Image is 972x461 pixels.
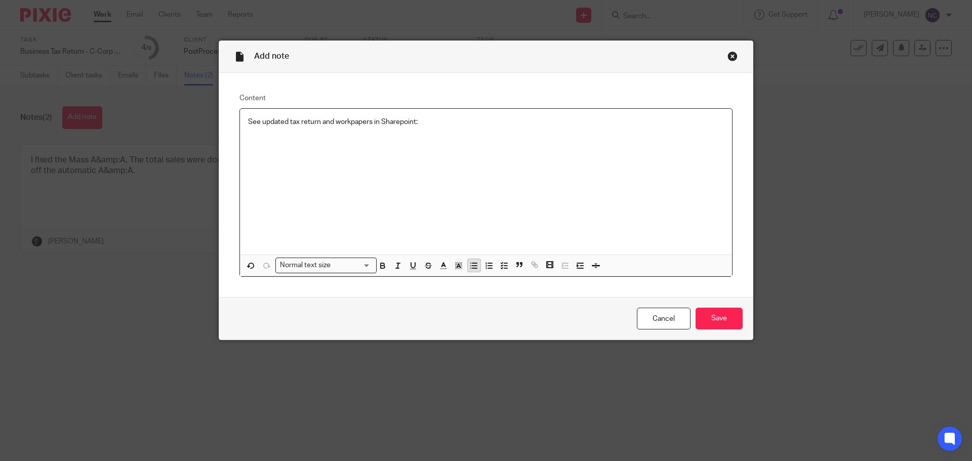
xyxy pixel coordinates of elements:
[637,308,691,329] a: Cancel
[248,117,724,127] p: See updated tax return and workpapers in Sharepoint:
[727,51,738,61] div: Close this dialog window
[334,260,371,271] input: Search for option
[278,260,333,271] span: Normal text size
[254,52,289,60] span: Add note
[239,93,733,103] label: Content
[696,308,743,329] input: Save
[275,258,377,273] div: Search for option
